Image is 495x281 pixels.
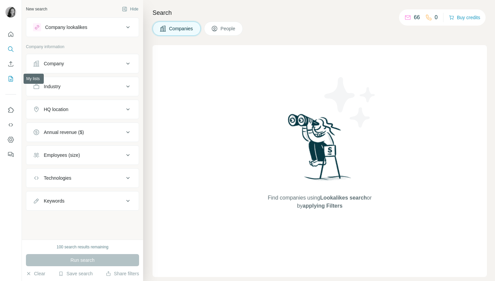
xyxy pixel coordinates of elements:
span: applying Filters [303,203,342,209]
button: Dashboard [5,134,16,146]
img: Surfe Illustration - Stars [320,72,381,133]
span: Lookalikes search [320,195,367,201]
div: Company lookalikes [45,24,87,31]
button: My lists [5,73,16,85]
button: Use Surfe on LinkedIn [5,104,16,116]
p: Company information [26,44,139,50]
button: Save search [58,270,93,277]
button: Search [5,43,16,55]
button: Employees (size) [26,147,139,163]
button: Annual revenue ($) [26,124,139,140]
button: HQ location [26,101,139,117]
h4: Search [153,8,487,17]
button: Share filters [106,270,139,277]
img: Surfe Illustration - Woman searching with binoculars [285,112,355,187]
button: Technologies [26,170,139,186]
button: Quick start [5,28,16,40]
button: Feedback [5,148,16,161]
span: Companies [169,25,194,32]
div: Employees (size) [44,152,80,159]
div: Technologies [44,175,71,181]
button: Industry [26,78,139,95]
p: 66 [414,13,420,22]
div: HQ location [44,106,68,113]
button: Company [26,56,139,72]
div: 100 search results remaining [57,244,108,250]
button: Use Surfe API [5,119,16,131]
button: Enrich CSV [5,58,16,70]
button: Company lookalikes [26,19,139,35]
p: 0 [435,13,438,22]
div: Company [44,60,64,67]
span: People [221,25,236,32]
button: Clear [26,270,45,277]
button: Buy credits [449,13,480,22]
div: New search [26,6,47,12]
span: Find companies using or by [266,194,373,210]
div: Annual revenue ($) [44,129,84,136]
img: Avatar [5,7,16,17]
div: Industry [44,83,61,90]
div: Keywords [44,198,64,204]
button: Keywords [26,193,139,209]
button: Hide [117,4,143,14]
